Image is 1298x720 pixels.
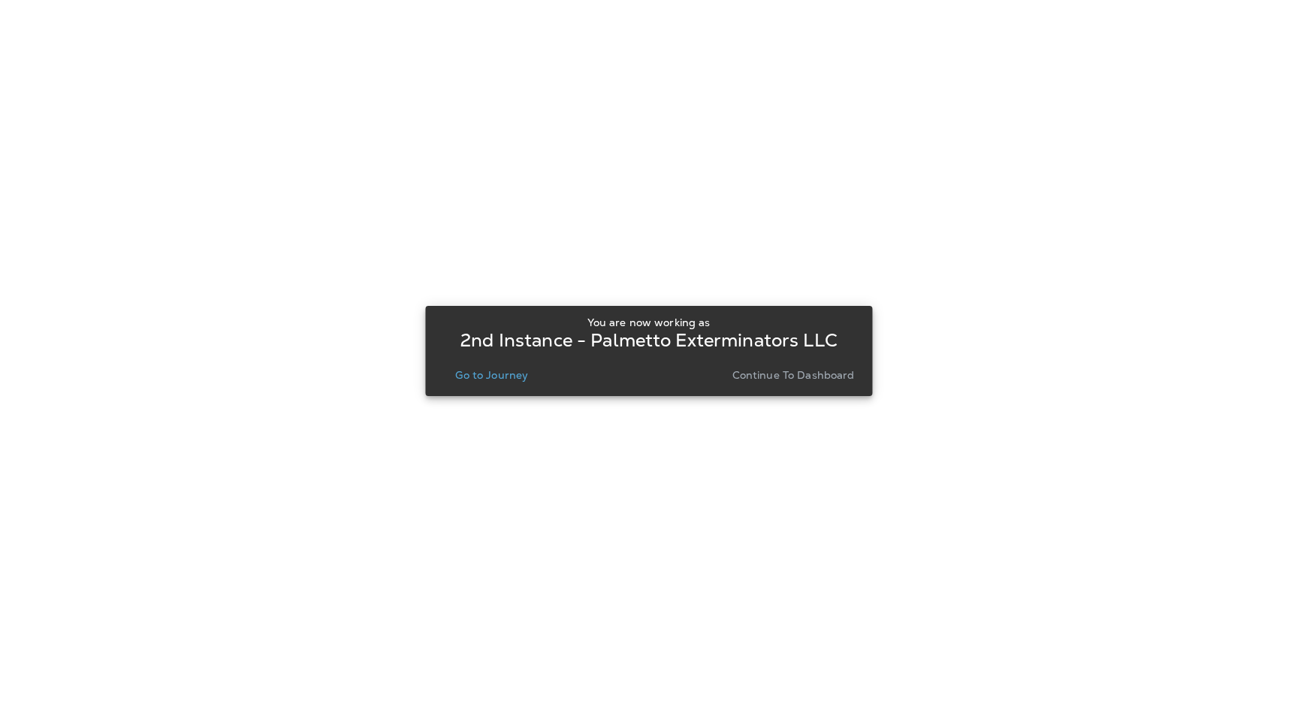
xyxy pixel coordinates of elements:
button: Go to Journey [449,365,534,386]
button: Continue to Dashboard [726,365,861,386]
p: You are now working as [587,316,710,328]
p: Go to Journey [455,369,528,381]
p: Continue to Dashboard [732,369,855,381]
p: 2nd Instance - Palmetto Exterminators LLC [460,334,838,346]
